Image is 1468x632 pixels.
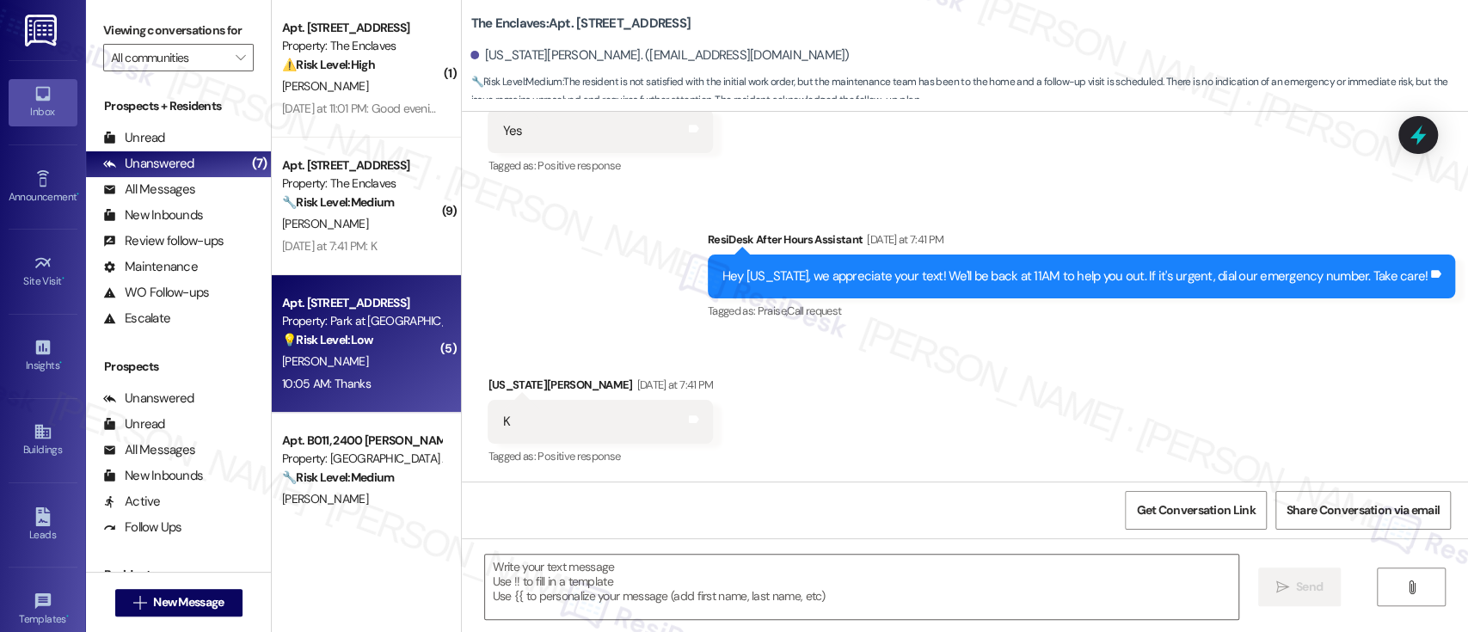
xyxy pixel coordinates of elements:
[86,97,271,115] div: Prospects + Residents
[470,15,691,33] b: The Enclaves: Apt. [STREET_ADDRESS]
[282,332,373,347] strong: 💡 Risk Level: Low
[103,181,195,199] div: All Messages
[282,469,394,485] strong: 🔧 Risk Level: Medium
[282,19,441,37] div: Apt. [STREET_ADDRESS]
[153,593,224,611] span: New Message
[103,390,194,408] div: Unanswered
[488,153,713,178] div: Tagged as:
[282,353,368,369] span: [PERSON_NAME]
[111,44,226,71] input: All communities
[282,175,441,193] div: Property: The Enclaves
[9,417,77,463] a: Buildings
[103,17,254,44] label: Viewing conversations for
[282,238,377,254] div: [DATE] at 7:41 PM: K
[282,491,368,506] span: [PERSON_NAME]
[282,294,441,312] div: Apt. [STREET_ADDRESS]
[470,73,1468,110] span: : The resident is not satisfied with the initial work order, but the maintenance team has been to...
[9,502,77,549] a: Leads
[103,441,195,459] div: All Messages
[103,155,194,173] div: Unanswered
[282,376,371,391] div: 10:05 AM: Thanks
[282,37,441,55] div: Property: The Enclaves
[282,156,441,175] div: Apt. [STREET_ADDRESS]
[282,57,375,72] strong: ⚠️ Risk Level: High
[62,273,64,285] span: •
[103,232,224,250] div: Review follow-ups
[1258,568,1342,606] button: Send
[758,304,787,318] span: Praise ,
[282,216,368,231] span: [PERSON_NAME]
[103,467,203,485] div: New Inbounds
[1136,501,1255,519] span: Get Conversation Link
[103,310,170,328] div: Escalate
[1276,580,1289,594] i: 
[103,258,198,276] div: Maintenance
[86,358,271,376] div: Prospects
[502,122,522,140] div: Yes
[633,376,714,394] div: [DATE] at 7:41 PM
[236,51,245,64] i: 
[282,432,441,450] div: Apt. B011, 2400 [PERSON_NAME] St
[103,493,161,511] div: Active
[86,566,271,584] div: Residents
[248,150,272,177] div: (7)
[470,46,849,64] div: [US_STATE][PERSON_NAME]. ([EMAIL_ADDRESS][DOMAIN_NAME])
[103,415,165,433] div: Unread
[66,611,69,623] span: •
[103,206,203,224] div: New Inbounds
[282,194,394,210] strong: 🔧 Risk Level: Medium
[282,450,441,468] div: Property: [GEOGRAPHIC_DATA] Apts
[537,158,620,173] span: Positive response
[708,298,1455,323] div: Tagged as:
[25,15,60,46] img: ResiDesk Logo
[722,267,1428,285] div: Hey [US_STATE], we appreciate your text! We'll be back at 11AM to help you out. If it's urgent, d...
[103,518,182,537] div: Follow Ups
[282,312,441,330] div: Property: Park at [GEOGRAPHIC_DATA]
[9,249,77,295] a: Site Visit •
[708,230,1455,255] div: ResiDesk After Hours Assistant
[77,188,79,200] span: •
[863,230,943,249] div: [DATE] at 7:41 PM
[1125,491,1266,530] button: Get Conversation Link
[470,75,562,89] strong: 🔧 Risk Level: Medium
[103,284,209,302] div: WO Follow-ups
[103,129,165,147] div: Unread
[502,413,509,431] div: K
[488,376,713,400] div: [US_STATE][PERSON_NAME]
[787,304,841,318] span: Call request
[9,333,77,379] a: Insights •
[1404,580,1417,594] i: 
[59,357,62,369] span: •
[282,78,368,94] span: [PERSON_NAME]
[1275,491,1451,530] button: Share Conversation via email
[1296,578,1323,596] span: Send
[1287,501,1440,519] span: Share Conversation via email
[488,444,713,469] div: Tagged as:
[133,596,146,610] i: 
[9,79,77,126] a: Inbox
[537,449,620,463] span: Positive response
[115,589,243,617] button: New Message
